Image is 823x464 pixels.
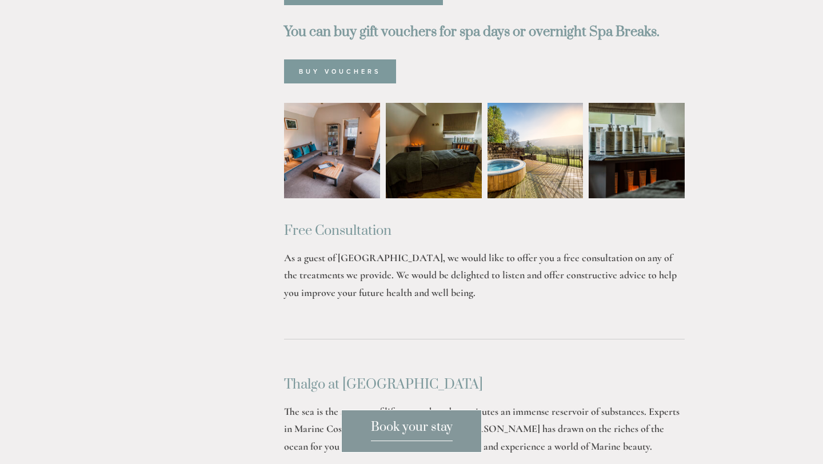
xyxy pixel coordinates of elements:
a: Book your stay [341,410,482,453]
h2: Free Consultation [284,223,685,238]
img: Outdoor jacuzzi with a view of the Peak District, Losehill House Hotel and Spa [488,103,584,199]
img: Body creams in the spa room, Losehill House Hotel and Spa [565,103,709,199]
span: Book your stay [371,419,453,441]
p: As a guest of [GEOGRAPHIC_DATA], we would like to offer you a free consultation on any of the tre... [284,249,685,302]
strong: You can buy gift vouchers for spa days or overnight Spa Breaks. [284,23,660,41]
img: Spa room, Losehill House Hotel and Spa [362,103,506,199]
h2: Thalgo at [GEOGRAPHIC_DATA] [284,377,685,392]
img: Waiting room, spa room, Losehill House Hotel and Spa [260,103,404,199]
strong: The sea is the support of life on earth and constitutes an immense reservoir of substances. Exper... [284,405,682,453]
a: Buy Vouchers [284,59,396,83]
